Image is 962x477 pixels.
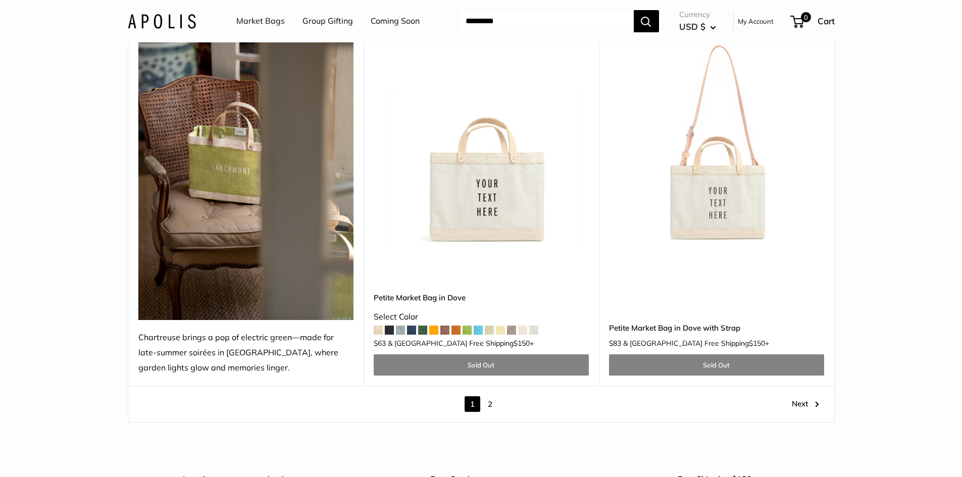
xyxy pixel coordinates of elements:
[374,36,589,251] img: Petite Market Bag in Dove
[8,439,108,469] iframe: Sign Up via Text for Offers
[634,10,659,32] button: Search
[388,340,534,347] span: & [GEOGRAPHIC_DATA] Free Shipping +
[514,339,530,348] span: $150
[371,14,420,29] a: Coming Soon
[818,16,835,26] span: Cart
[623,340,769,347] span: & [GEOGRAPHIC_DATA] Free Shipping +
[609,339,621,348] span: $83
[792,396,819,412] a: Next
[374,36,589,251] a: Petite Market Bag in DovePetite Market Bag in Dove
[791,13,835,29] a: 0 Cart
[679,19,716,35] button: USD $
[374,292,589,303] a: Petite Market Bag in Dove
[374,354,589,376] a: Sold Out
[738,15,774,27] a: My Account
[679,21,705,32] span: USD $
[374,309,589,325] div: Select Color
[609,354,824,376] a: Sold Out
[374,339,386,348] span: $63
[609,322,824,334] a: Petite Market Bag in Dove with Strap
[679,8,716,22] span: Currency
[138,36,353,321] img: Chartreuse brings a pop of electric green—made for late-summer soirées in Larchmont, where garden...
[800,12,811,22] span: 0
[609,36,824,251] a: Petite Market Bag in Dove with StrapPetite Market Bag in Dove with Strap
[458,10,634,32] input: Search...
[482,396,498,412] a: 2
[128,14,196,28] img: Apolis
[302,14,353,29] a: Group Gifting
[465,396,480,412] span: 1
[236,14,285,29] a: Market Bags
[138,330,353,376] div: Chartreuse brings a pop of electric green—made for late-summer soirées in [GEOGRAPHIC_DATA], wher...
[749,339,765,348] span: $150
[609,36,824,251] img: Petite Market Bag in Dove with Strap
